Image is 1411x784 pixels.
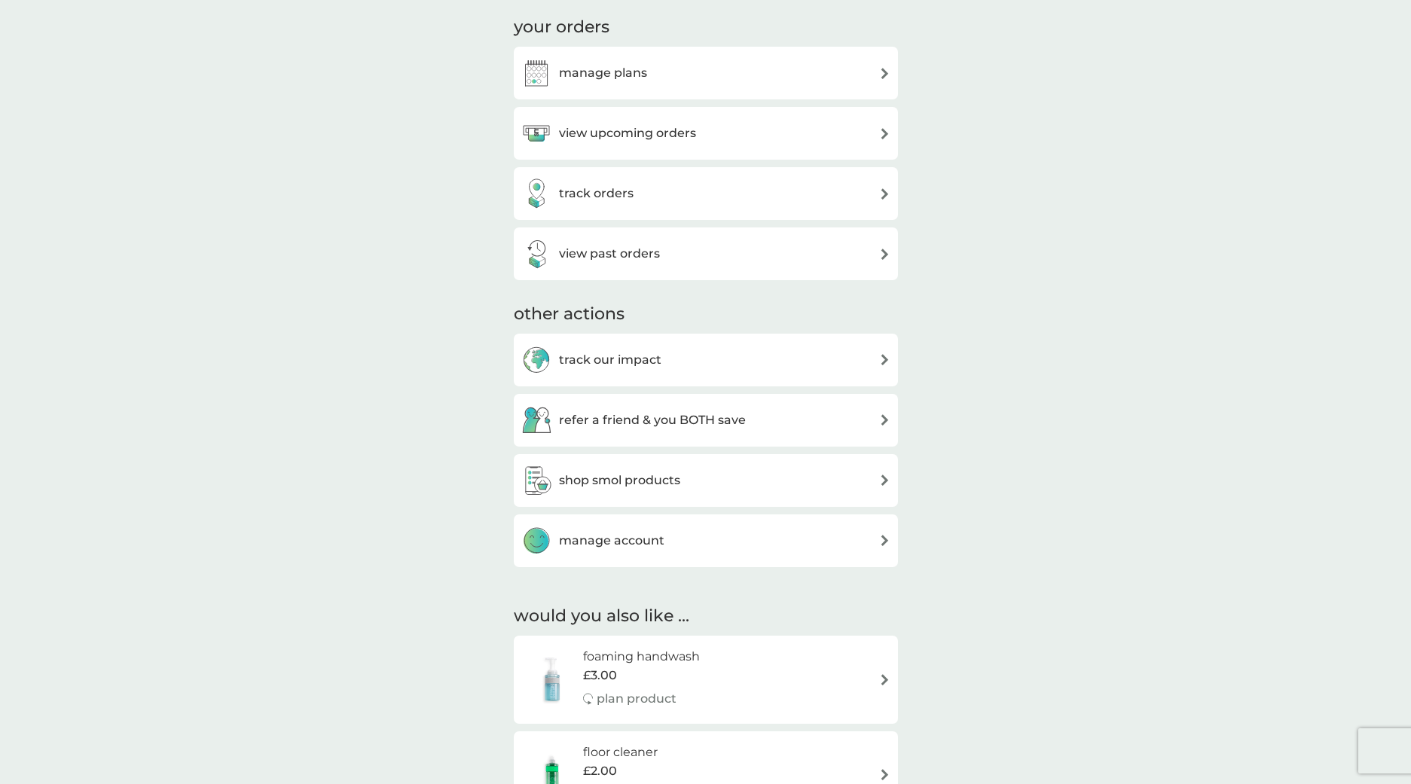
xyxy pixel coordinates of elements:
[583,647,700,667] h6: foaming handwash
[559,410,746,430] h3: refer a friend & you BOTH save
[879,474,890,486] img: arrow right
[559,244,660,264] h3: view past orders
[879,249,890,260] img: arrow right
[559,63,647,83] h3: manage plans
[597,689,676,709] p: plan product
[879,188,890,200] img: arrow right
[879,674,890,685] img: arrow right
[514,16,609,39] h3: your orders
[879,535,890,546] img: arrow right
[583,761,617,781] span: £2.00
[559,184,634,203] h3: track orders
[559,471,680,490] h3: shop smol products
[879,354,890,365] img: arrow right
[521,653,583,706] img: foaming handwash
[559,350,661,370] h3: track our impact
[514,605,898,628] h2: would you also like ...
[879,769,890,780] img: arrow right
[559,531,664,551] h3: manage account
[879,414,890,426] img: arrow right
[583,666,617,685] span: £3.00
[514,303,625,326] h3: other actions
[879,68,890,79] img: arrow right
[583,743,676,762] h6: floor cleaner
[559,124,696,143] h3: view upcoming orders
[879,128,890,139] img: arrow right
